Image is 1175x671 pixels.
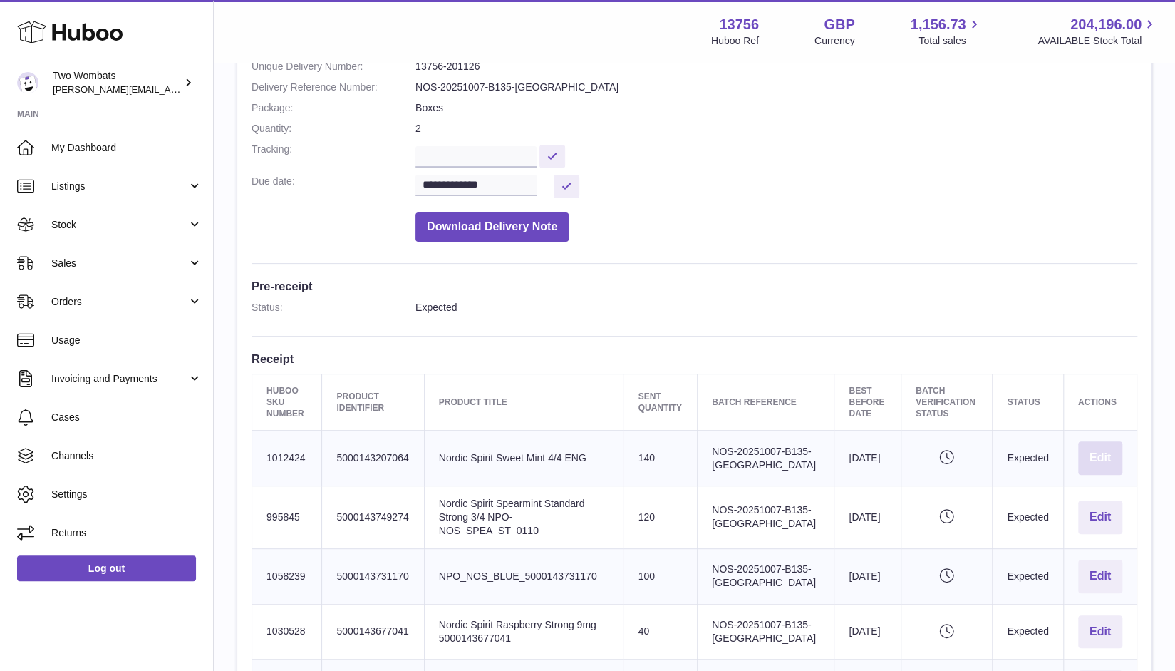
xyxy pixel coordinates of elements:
div: Huboo Ref [711,34,759,48]
td: NPO_NOS_BLUE_5000143731170 [424,548,623,604]
div: Two Wombats [53,69,181,96]
td: 140 [623,431,698,486]
strong: 13756 [719,15,759,34]
div: Currency [814,34,855,48]
span: Returns [51,526,202,540]
span: Orders [51,295,187,309]
td: 5000143677041 [322,604,424,660]
td: 1012424 [252,431,322,486]
span: 1,156.73 [911,15,966,34]
img: philip.carroll@twowombats.com [17,72,38,93]
th: Huboo SKU Number [252,374,322,431]
td: NOS-20251007-B135-[GEOGRAPHIC_DATA] [698,486,834,549]
th: Actions [1063,374,1137,431]
td: [DATE] [834,548,901,604]
td: [DATE] [834,431,901,486]
strong: GBP [824,15,854,34]
span: [PERSON_NAME][EMAIL_ADDRESS][PERSON_NAME][DOMAIN_NAME] [53,83,362,95]
dt: Package: [252,101,415,115]
td: 5000143749274 [322,486,424,549]
span: Settings [51,488,202,501]
span: My Dashboard [51,141,202,155]
span: 204,196.00 [1070,15,1142,34]
button: Edit [1078,560,1122,593]
dt: Delivery Reference Number: [252,81,415,94]
span: Usage [51,334,202,347]
th: Sent Quantity [623,374,698,431]
button: Edit [1078,615,1122,649]
dd: 2 [415,122,1137,135]
h3: Pre-receipt [252,278,1137,294]
span: Invoicing and Payments [51,372,187,386]
td: [DATE] [834,604,901,660]
td: 995845 [252,486,322,549]
th: Product Identifier [322,374,424,431]
a: Log out [17,555,196,581]
td: 5000143207064 [322,431,424,486]
td: Nordic Spirit Raspberry Strong 9mg 5000143677041 [424,604,623,660]
td: Expected [993,604,1063,660]
dd: Expected [415,301,1137,314]
td: NOS-20251007-B135-[GEOGRAPHIC_DATA] [698,431,834,486]
span: Stock [51,218,187,232]
dd: NOS-20251007-B135-[GEOGRAPHIC_DATA] [415,81,1137,94]
th: Status [993,374,1063,431]
span: Listings [51,180,187,193]
th: Product title [424,374,623,431]
span: AVAILABLE Stock Total [1037,34,1158,48]
dt: Status: [252,301,415,314]
dt: Due date: [252,175,415,198]
td: NOS-20251007-B135-[GEOGRAPHIC_DATA] [698,604,834,660]
span: Total sales [918,34,982,48]
span: Cases [51,411,202,424]
h3: Receipt [252,351,1137,367]
button: Download Delivery Note [415,212,569,242]
dt: Quantity: [252,122,415,135]
td: 100 [623,548,698,604]
td: 1030528 [252,604,322,660]
th: Best Before Date [834,374,901,431]
button: Edit [1078,441,1122,475]
button: Edit [1078,501,1122,534]
td: Expected [993,548,1063,604]
td: Expected [993,486,1063,549]
td: 5000143731170 [322,548,424,604]
th: Batch Verification Status [901,374,992,431]
td: 40 [623,604,698,660]
dt: Tracking: [252,143,415,168]
td: NOS-20251007-B135-[GEOGRAPHIC_DATA] [698,548,834,604]
dt: Unique Delivery Number: [252,60,415,73]
a: 1,156.73 Total sales [911,15,983,48]
td: 1058239 [252,548,322,604]
td: Nordic Spirit Spearmint Standard Strong 3/4 NPO-NOS_SPEA_ST_0110 [424,486,623,549]
span: Channels [51,449,202,463]
td: Nordic Spirit Sweet Mint 4/4 ENG [424,431,623,486]
dd: 13756-201126 [415,60,1137,73]
span: Sales [51,257,187,270]
dd: Boxes [415,101,1137,115]
td: Expected [993,431,1063,486]
th: Batch Reference [698,374,834,431]
td: 120 [623,486,698,549]
td: [DATE] [834,486,901,549]
a: 204,196.00 AVAILABLE Stock Total [1037,15,1158,48]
